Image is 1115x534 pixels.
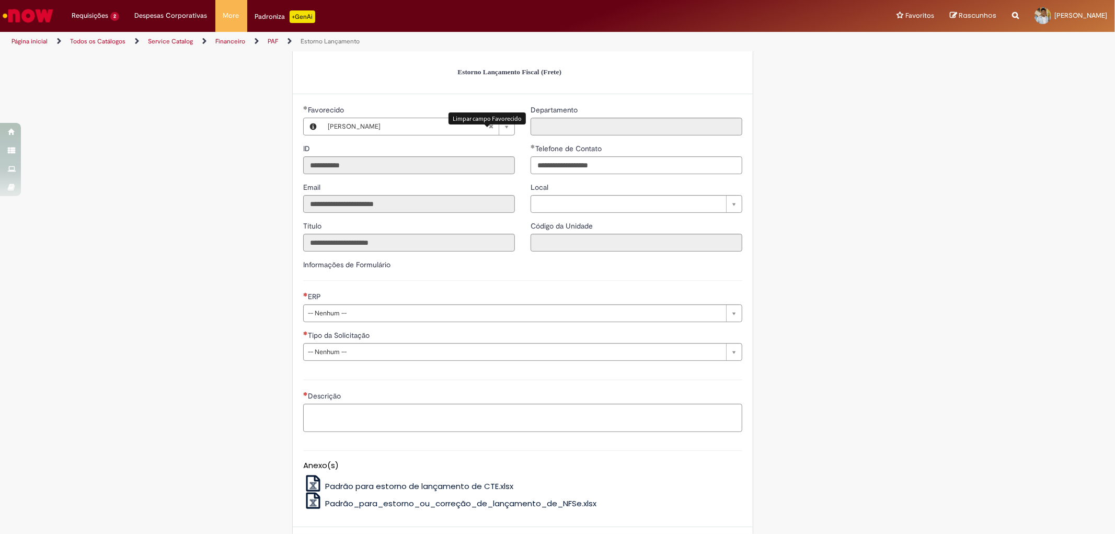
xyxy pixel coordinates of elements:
[303,195,515,213] input: Email
[255,10,315,23] div: Padroniza
[303,106,308,110] span: Obrigatório Preenchido
[303,144,312,153] span: Somente leitura - ID
[531,183,550,192] span: Local
[308,105,346,115] span: Necessários - Favorecido
[12,37,48,46] a: Página inicial
[301,37,360,46] a: Estorno Lançamento
[223,10,239,21] span: More
[1054,11,1107,20] span: [PERSON_NAME]
[959,10,996,20] span: Rascunhos
[308,331,372,340] span: Tipo da Solicitação
[70,37,125,46] a: Todos os Catálogos
[8,32,735,51] ul: Trilhas de página
[303,404,742,432] textarea: Descrição
[457,68,561,76] span: Estorno Lançamento Fiscal (Frete)
[449,112,526,124] div: Limpar campo Favorecido
[303,234,515,252] input: Título
[308,391,343,401] span: Descrição
[1,5,55,26] img: ServiceNow
[303,461,742,470] h5: Anexo(s)
[72,10,108,21] span: Requisições
[303,481,513,492] a: Padrão para estorno de lançamento de CTE.xlsx
[303,143,312,154] label: Somente leitura - ID
[323,118,514,135] a: [PERSON_NAME]Limpar campo Favorecido
[215,37,245,46] a: Financeiro
[531,118,742,135] input: Departamento
[325,481,513,492] span: Padrão para estorno de lançamento de CTE.xlsx
[303,331,308,335] span: Necessários
[110,12,119,21] span: 2
[308,305,721,322] span: -- Nenhum --
[148,37,193,46] a: Service Catalog
[308,344,721,360] span: -- Nenhum --
[303,156,515,174] input: ID
[303,182,323,192] label: Somente leitura - Email
[535,144,604,153] span: Telefone de Contato
[325,498,596,509] span: Padrão_para_estorno_ou_correção_de_lançamento_de_NFSe.xlsx
[308,292,323,301] span: ERP
[531,156,742,174] input: Telefone de Contato
[303,260,390,269] label: Informações de Formulário
[531,105,580,115] label: Somente leitura - Departamento
[135,10,208,21] span: Despesas Corporativas
[303,392,308,396] span: Necessários
[303,221,324,231] label: Somente leitura - Título
[268,37,278,46] a: PAF
[531,221,595,231] label: Somente leitura - Código da Unidade
[950,11,996,21] a: Rascunhos
[328,118,488,135] span: [PERSON_NAME]
[304,118,323,135] button: Favorecido, Visualizar este registro Erick Dias
[531,234,742,252] input: Código da Unidade
[303,498,596,509] a: Padrão_para_estorno_ou_correção_de_lançamento_de_NFSe.xlsx
[531,195,742,213] a: Limpar campo Local
[303,292,308,297] span: Necessários
[531,144,535,149] span: Obrigatório Preenchido
[290,10,315,23] p: +GenAi
[905,10,934,21] span: Favoritos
